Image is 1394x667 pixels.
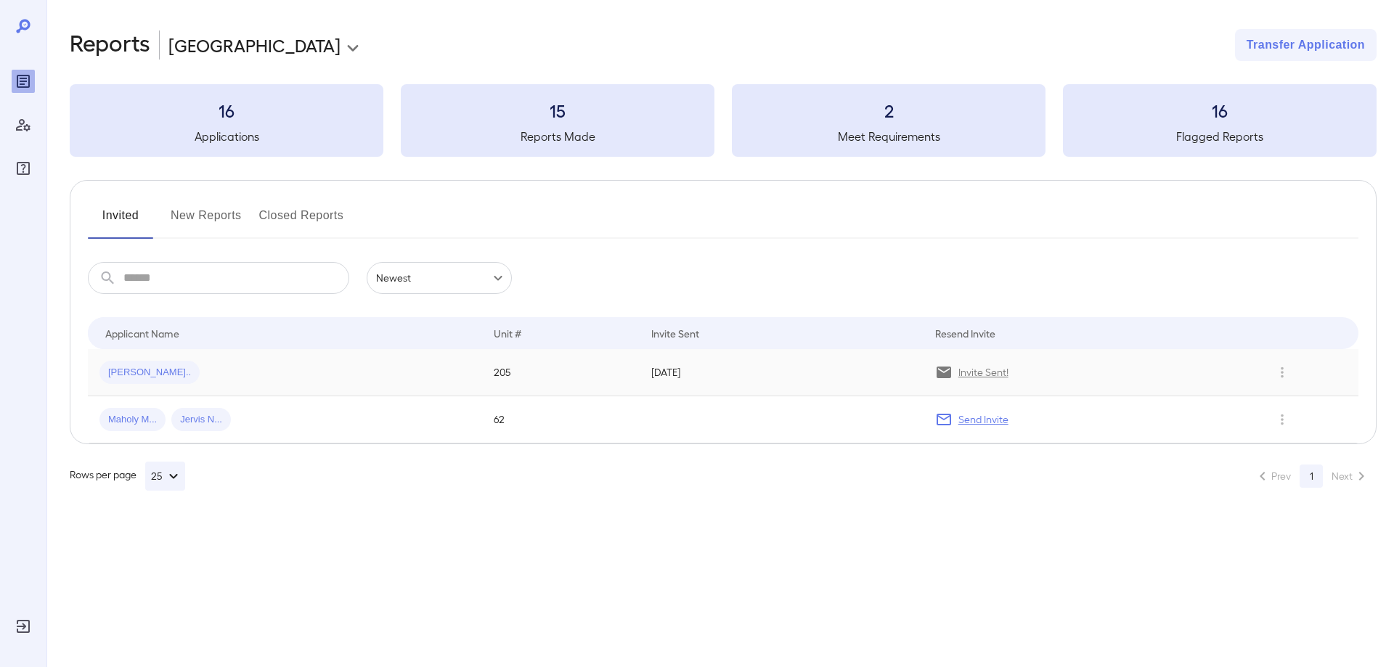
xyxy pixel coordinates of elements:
[640,349,924,396] td: [DATE]
[1247,465,1377,488] nav: pagination navigation
[958,365,1008,380] p: Invite Sent!
[70,99,383,122] h3: 16
[732,99,1045,122] h3: 2
[99,413,166,427] span: Maholy M...
[935,324,995,342] div: Resend Invite
[958,412,1008,427] p: Send Invite
[70,128,383,145] h5: Applications
[70,84,1377,157] summary: 16Applications15Reports Made2Meet Requirements16Flagged Reports
[1235,29,1377,61] button: Transfer Application
[401,128,714,145] h5: Reports Made
[99,366,200,380] span: [PERSON_NAME]..
[1271,361,1294,384] button: Row Actions
[12,615,35,638] div: Log Out
[1271,408,1294,431] button: Row Actions
[1300,465,1323,488] button: page 1
[401,99,714,122] h3: 15
[145,462,185,491] button: 25
[732,128,1045,145] h5: Meet Requirements
[12,70,35,93] div: Reports
[105,324,179,342] div: Applicant Name
[88,204,153,239] button: Invited
[494,324,521,342] div: Unit #
[1063,128,1377,145] h5: Flagged Reports
[482,396,640,443] td: 62
[367,262,512,294] div: Newest
[651,324,699,342] div: Invite Sent
[482,349,640,396] td: 205
[70,29,150,61] h2: Reports
[171,413,231,427] span: Jervis N...
[168,33,341,57] p: [GEOGRAPHIC_DATA]
[12,113,35,136] div: Manage Users
[12,157,35,180] div: FAQ
[70,462,185,491] div: Rows per page
[259,204,344,239] button: Closed Reports
[171,204,242,239] button: New Reports
[1063,99,1377,122] h3: 16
